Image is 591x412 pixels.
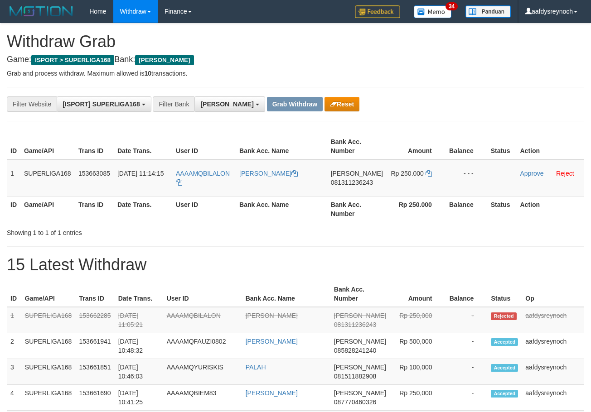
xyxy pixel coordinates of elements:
span: Copy 087770460326 to clipboard [334,398,376,406]
td: [DATE] 10:41:25 [115,385,163,411]
th: Date Trans. [114,196,172,222]
td: SUPERLIGA168 [21,307,76,333]
td: AAAAMQYURISKIS [163,359,242,385]
h1: 15 Latest Withdraw [7,256,584,274]
th: Status [487,281,522,307]
span: Copy 081311236243 to clipboard [331,179,373,186]
div: Filter Website [7,96,57,112]
th: Action [517,196,585,222]
th: Trans ID [76,281,115,307]
span: ISPORT > SUPERLIGA168 [31,55,114,65]
a: [PERSON_NAME] [239,170,298,177]
th: Game/API [20,196,75,222]
h1: Withdraw Grab [7,33,584,51]
td: [DATE] 11:05:21 [115,307,163,333]
button: Reset [325,97,359,111]
td: SUPERLIGA168 [21,359,76,385]
th: ID [7,196,20,222]
span: Copy 081311236243 to clipboard [334,321,376,328]
div: Filter Bank [153,96,194,112]
th: Date Trans. [114,134,172,159]
h4: Game: Bank: [7,55,584,64]
th: Action [517,134,585,159]
a: PALAH [246,364,266,371]
span: Copy 081511882908 to clipboard [334,373,376,380]
td: 3 [7,359,21,385]
span: [PERSON_NAME] [334,389,386,397]
td: 2 [7,333,21,359]
th: User ID [172,134,236,159]
td: - [446,385,488,411]
th: Balance [446,134,487,159]
span: Rejected [491,312,516,320]
span: [PERSON_NAME] [135,55,194,65]
th: Bank Acc. Number [330,281,390,307]
td: Rp 250,000 [390,307,446,333]
th: ID [7,134,20,159]
th: Trans ID [75,196,114,222]
span: [PERSON_NAME] [200,101,253,108]
td: - - - [446,159,487,196]
th: Game/API [21,281,76,307]
td: 153661941 [76,333,115,359]
span: Copy 085828241240 to clipboard [334,347,376,354]
a: Reject [556,170,574,177]
th: Bank Acc. Name [236,196,327,222]
span: 34 [446,2,458,10]
td: [DATE] 10:48:32 [115,333,163,359]
img: Feedback.jpg [355,5,400,18]
td: Rp 100,000 [390,359,446,385]
img: panduan.png [465,5,511,18]
th: Op [522,281,584,307]
td: aafdysreynoch [522,385,584,411]
th: Bank Acc. Number [327,196,387,222]
a: [PERSON_NAME] [246,389,298,397]
td: 153662285 [76,307,115,333]
span: [PERSON_NAME] [334,364,386,371]
th: Bank Acc. Number [327,134,387,159]
div: Showing 1 to 1 of 1 entries [7,225,239,237]
td: 153661851 [76,359,115,385]
span: [PERSON_NAME] [331,170,383,177]
th: Balance [446,281,488,307]
button: [PERSON_NAME] [194,96,265,112]
th: Amount [387,134,446,159]
td: - [446,359,488,385]
th: Bank Acc. Name [242,281,330,307]
th: Game/API [20,134,75,159]
td: 1 [7,307,21,333]
a: [PERSON_NAME] [246,338,298,345]
span: [DATE] 11:14:15 [117,170,164,177]
a: [PERSON_NAME] [246,312,298,319]
td: aafdysreynoch [522,333,584,359]
th: Bank Acc. Name [236,134,327,159]
p: Grab and process withdraw. Maximum allowed is transactions. [7,69,584,78]
img: MOTION_logo.png [7,5,76,18]
td: - [446,307,488,333]
td: aafdysreynoch [522,307,584,333]
th: Status [487,134,517,159]
span: [PERSON_NAME] [334,312,386,319]
a: Copy 250000 to clipboard [426,170,432,177]
span: Accepted [491,390,518,398]
th: Status [487,196,517,222]
td: AAAAMQFAUZI0802 [163,333,242,359]
button: [ISPORT] SUPERLIGA168 [57,96,151,112]
a: Approve [520,170,544,177]
td: AAAAMQBIEM83 [163,385,242,411]
span: [PERSON_NAME] [334,338,386,345]
th: User ID [163,281,242,307]
th: Date Trans. [115,281,163,307]
th: Trans ID [75,134,114,159]
span: Accepted [491,364,518,372]
span: 153663085 [78,170,110,177]
th: Balance [446,196,487,222]
th: Rp 250.000 [387,196,446,222]
td: Rp 250,000 [390,385,446,411]
a: AAAAMQBILALON [176,170,230,186]
th: Amount [390,281,446,307]
td: Rp 500,000 [390,333,446,359]
td: aafdysreynoch [522,359,584,385]
span: Accepted [491,338,518,346]
th: User ID [172,196,236,222]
